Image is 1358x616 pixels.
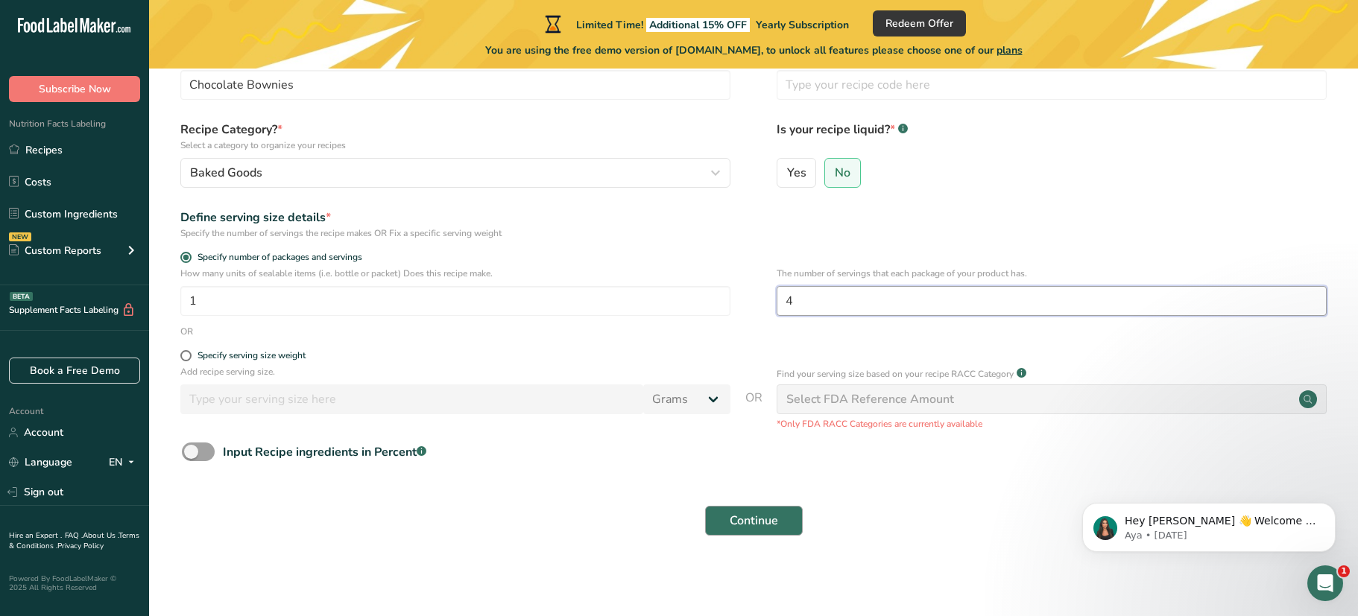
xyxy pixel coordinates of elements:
p: Find your serving size based on your recipe RACC Category [777,367,1014,381]
div: Define serving size details [180,209,730,226]
input: Type your recipe code here [777,70,1327,100]
p: How many units of sealable items (i.e. bottle or packet) Does this recipe make. [180,267,730,280]
span: 1 [1338,565,1350,577]
button: Subscribe Now [9,76,140,102]
a: Language [9,449,72,475]
span: OR [745,389,762,431]
a: Terms & Conditions . [9,530,139,551]
div: OR [180,325,193,338]
button: Baked Goods [180,158,730,188]
span: You are using the free demo version of [DOMAIN_NAME], to unlock all features please choose one of... [485,42,1023,58]
p: *Only FDA RACC Categories are currently available [777,417,1327,431]
span: Redeem Offer [885,16,953,31]
a: FAQ . [65,530,83,541]
iframe: Intercom notifications message [1060,471,1358,576]
a: About Us . [83,530,119,541]
span: Baked Goods [190,164,262,182]
span: Yearly Subscription [756,18,849,32]
p: Select a category to organize your recipes [180,139,730,152]
span: Subscribe Now [39,81,111,97]
span: Continue [730,512,778,530]
div: Specify the number of servings the recipe makes OR Fix a specific serving weight [180,226,730,240]
div: Limited Time! [542,15,849,33]
span: Yes [787,165,806,180]
a: Hire an Expert . [9,530,62,541]
label: Recipe Category? [180,121,730,152]
input: Type your serving size here [180,384,643,414]
div: Powered By FoodLabelMaker © 2025 All Rights Reserved [9,574,140,592]
span: plans [997,43,1023,57]
span: Additional 15% OFF [646,18,750,32]
button: Continue [705,506,803,536]
span: Specify number of packages and servings [192,252,362,263]
div: NEW [9,232,31,241]
div: Input Recipe ingredients in Percent [223,443,426,461]
a: Privacy Policy [57,541,104,551]
div: EN [109,454,140,471]
input: Type your recipe name here [180,70,730,100]
div: BETA [10,292,33,301]
p: The number of servings that each package of your product has. [777,267,1327,280]
p: Add recipe serving size. [180,365,730,378]
button: Redeem Offer [873,10,966,36]
span: No [835,165,850,180]
div: Select FDA Reference Amount [786,390,954,408]
iframe: Intercom live chat [1307,565,1343,601]
label: Is your recipe liquid? [777,121,1327,152]
div: Custom Reports [9,243,101,258]
a: Book a Free Demo [9,358,140,384]
div: Specify serving size weight [198,350,306,361]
